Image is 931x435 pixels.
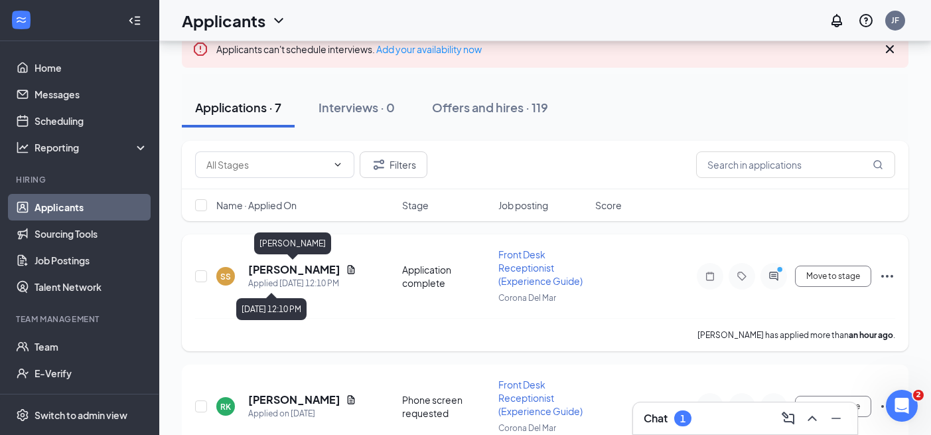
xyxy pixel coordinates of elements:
[248,277,356,290] div: Applied [DATE] 12:10 PM
[882,41,898,57] svg: Cross
[402,199,429,212] span: Stage
[35,387,148,413] a: Documents
[15,13,28,27] svg: WorkstreamLogo
[644,411,668,426] h3: Chat
[35,247,148,274] a: Job Postings
[35,194,148,220] a: Applicants
[248,262,340,277] h5: [PERSON_NAME]
[829,13,845,29] svg: Notifications
[498,379,583,417] span: Front Desk Receptionist (Experience Guide)
[778,408,799,429] button: ComposeMessage
[879,398,895,414] svg: Ellipses
[192,41,208,57] svg: Error
[774,266,790,276] svg: PrimaryDot
[216,43,482,55] span: Applicants can't schedule interviews.
[402,263,491,290] div: Application complete
[879,268,895,284] svg: Ellipses
[248,407,356,420] div: Applied on [DATE]
[802,408,823,429] button: ChevronUp
[766,271,782,282] svg: ActiveChat
[913,390,924,400] span: 2
[236,298,307,320] div: [DATE] 12:10 PM
[195,99,281,116] div: Applications · 7
[346,264,356,275] svg: Document
[220,401,231,412] div: RK
[498,423,556,433] span: Corona Del Mar
[795,396,871,417] button: Move to stage
[128,14,141,27] svg: Collapse
[35,81,148,108] a: Messages
[825,408,847,429] button: Minimize
[849,330,893,340] b: an hour ago
[734,401,750,412] svg: Tag
[346,394,356,405] svg: Document
[498,248,583,287] span: Front Desk Receptionist (Experience Guide)
[432,99,548,116] div: Offers and hires · 119
[206,157,327,172] input: All Stages
[319,99,395,116] div: Interviews · 0
[16,174,145,185] div: Hiring
[886,390,918,422] iframe: Intercom live chat
[248,392,340,407] h5: [PERSON_NAME]
[795,266,871,287] button: Move to stage
[858,13,874,29] svg: QuestionInfo
[680,413,685,424] div: 1
[35,108,148,134] a: Scheduling
[216,199,297,212] span: Name · Applied On
[35,141,149,154] div: Reporting
[360,151,427,178] button: Filter Filters
[828,410,844,426] svg: Minimize
[182,9,265,32] h1: Applicants
[498,293,556,303] span: Corona Del Mar
[332,159,343,170] svg: ChevronDown
[766,401,782,412] svg: ActiveChat
[35,274,148,300] a: Talent Network
[35,360,148,387] a: E-Verify
[35,333,148,360] a: Team
[16,313,145,325] div: Team Management
[702,271,718,282] svg: Note
[696,151,895,178] input: Search in applications
[16,408,29,422] svg: Settings
[498,199,548,212] span: Job posting
[371,157,387,173] svg: Filter
[702,401,718,412] svg: Note
[35,220,148,247] a: Sourcing Tools
[35,54,148,81] a: Home
[780,410,796,426] svg: ComposeMessage
[734,271,750,282] svg: Tag
[891,15,899,26] div: JF
[376,43,482,55] a: Add your availability now
[35,408,127,422] div: Switch to admin view
[402,393,491,420] div: Phone screen requested
[595,199,622,212] span: Score
[254,232,331,254] div: [PERSON_NAME]
[697,329,895,341] p: [PERSON_NAME] has applied more than .
[873,159,883,170] svg: MagnifyingGlass
[16,141,29,154] svg: Analysis
[220,271,231,282] div: SS
[804,410,820,426] svg: ChevronUp
[271,13,287,29] svg: ChevronDown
